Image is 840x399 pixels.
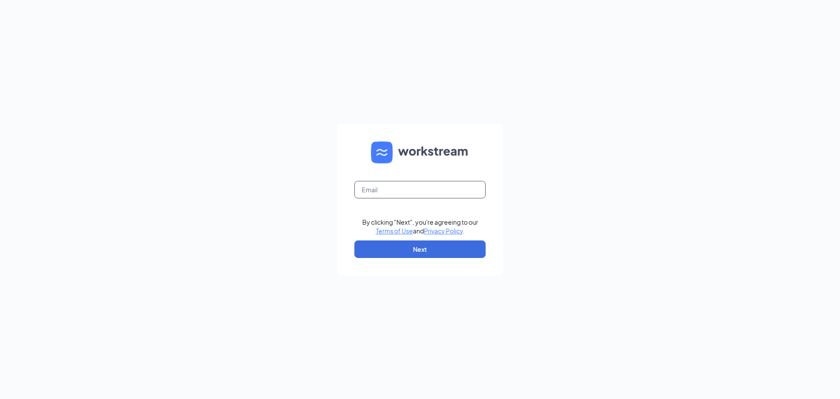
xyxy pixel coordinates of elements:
[354,240,486,258] button: Next
[362,218,478,235] div: By clicking "Next", you're agreeing to our and .
[424,227,463,235] a: Privacy Policy
[376,227,413,235] a: Terms of Use
[354,181,486,198] input: Email
[371,141,469,163] img: WS logo and Workstream text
